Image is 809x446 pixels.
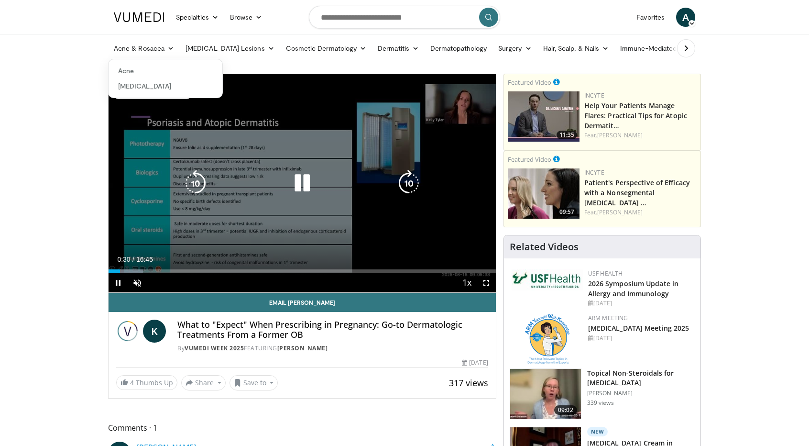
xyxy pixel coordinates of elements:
[170,8,224,27] a: Specialties
[584,91,604,100] a: Incyte
[372,39,425,58] a: Dermatitis
[584,101,687,130] a: Help Your Patients Manage Flares: Practical Tips for Atopic Dermatit…
[109,78,222,94] a: [MEDICAL_DATA]
[588,299,693,308] div: [DATE]
[108,422,496,434] span: Comments 1
[508,155,551,164] small: Featured Video
[597,208,643,216] a: [PERSON_NAME]
[508,168,579,219] a: 09:57
[108,39,180,58] a: Acne & Rosacea
[557,208,577,216] span: 09:57
[631,8,670,27] a: Favorites
[588,314,628,322] a: ARM Meeting
[117,256,130,263] span: 0:30
[510,368,695,419] a: 09:02 Topical Non-Steroidals for [MEDICAL_DATA] [PERSON_NAME] 339 views
[458,273,477,292] button: Playback Rate
[230,375,278,390] button: Save to
[584,208,697,217] div: Feat.
[508,91,579,142] img: 601112bd-de26-4187-b266-f7c9c3587f14.png.150x105_q85_crop-smart_upscale.jpg
[185,344,244,352] a: Vumedi Week 2025
[425,39,492,58] a: Dermatopathology
[114,12,164,22] img: VuMedi Logo
[508,168,579,219] img: 2c48d197-61e9-423b-8908-6c4d7e1deb64.png.150x105_q85_crop-smart_upscale.jpg
[614,39,692,58] a: Immune-Mediated
[177,320,488,340] h4: What to "Expect" When Prescribing in Pregnancy: Go-to Dermatologic Treatments From a Former OB
[477,273,496,292] button: Fullscreen
[512,269,583,290] img: 6ba8804a-8538-4002-95e7-a8f8012d4a11.png.150x105_q85_autocrop_double_scale_upscale_version-0.2.jpg
[109,269,496,273] div: Progress Bar
[180,39,280,58] a: [MEDICAL_DATA] Lesions
[449,377,488,389] span: 317 views
[508,91,579,142] a: 11:35
[584,131,697,140] div: Feat.
[587,399,614,407] p: 339 views
[128,273,147,292] button: Unmute
[510,241,579,253] h4: Related Videos
[109,63,222,78] a: Acne
[136,256,153,263] span: 16:45
[510,369,581,419] img: 34a4b5e7-9a28-40cd-b963-80fdb137f70d.150x105_q85_crop-smart_upscale.jpg
[462,358,488,367] div: [DATE]
[676,8,695,27] a: A
[525,314,569,364] img: 89a28c6a-718a-466f-b4d1-7c1f06d8483b.png.150x105_q85_autocrop_double_scale_upscale_version-0.2.png
[492,39,537,58] a: Surgery
[132,256,134,263] span: /
[557,131,577,139] span: 11:35
[537,39,614,58] a: Hair, Scalp, & Nails
[588,269,623,278] a: USF Health
[109,74,496,293] video-js: Video Player
[130,378,134,387] span: 4
[224,8,268,27] a: Browse
[584,168,604,177] a: Incyte
[309,6,500,29] input: Search topics, interventions
[181,375,226,390] button: Share
[587,427,608,436] p: New
[584,178,690,207] a: Patient's Perspective of Efficacy with a Nonsegmental [MEDICAL_DATA] …
[597,131,643,139] a: [PERSON_NAME]
[143,320,166,343] a: K
[116,375,177,390] a: 4 Thumbs Up
[588,323,689,333] a: [MEDICAL_DATA] Meeting 2025
[116,320,139,343] img: Vumedi Week 2025
[109,273,128,292] button: Pause
[554,405,577,415] span: 09:02
[508,78,551,87] small: Featured Video
[587,368,695,388] h3: Topical Non-Steroidals for [MEDICAL_DATA]
[588,279,678,298] a: 2026 Symposium Update in Allergy and Immunology
[588,334,693,343] div: [DATE]
[177,344,488,353] div: By FEATURING
[277,344,328,352] a: [PERSON_NAME]
[109,293,496,312] a: Email [PERSON_NAME]
[280,39,372,58] a: Cosmetic Dermatology
[587,390,695,397] p: [PERSON_NAME]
